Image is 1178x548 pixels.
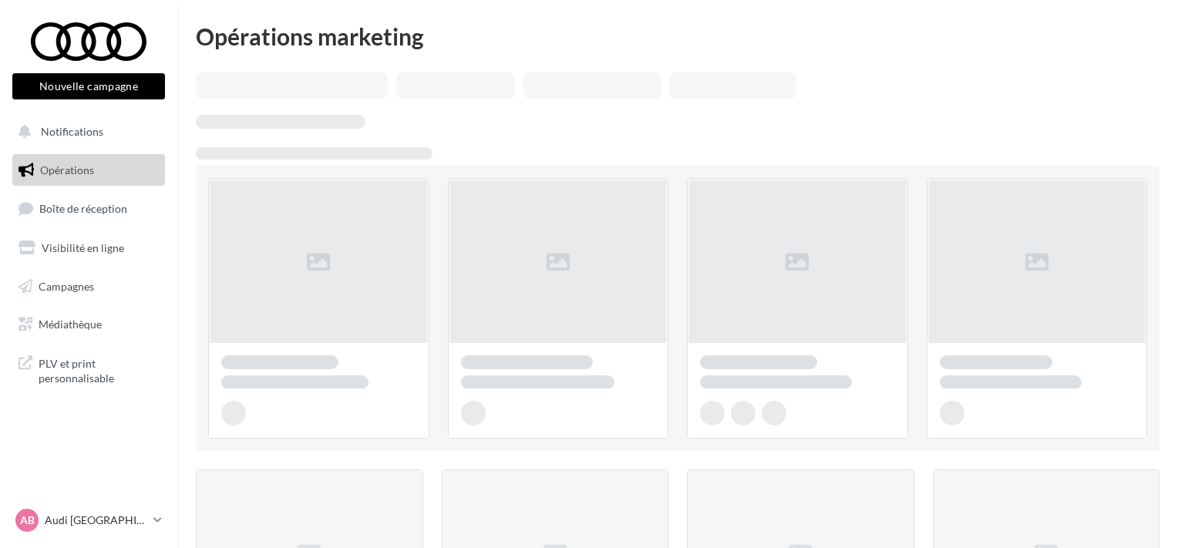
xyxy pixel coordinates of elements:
[9,154,168,187] a: Opérations
[9,271,168,303] a: Campagnes
[41,125,103,138] span: Notifications
[39,202,127,215] span: Boîte de réception
[9,308,168,341] a: Médiathèque
[40,163,94,177] span: Opérations
[39,318,102,331] span: Médiathèque
[12,506,165,535] a: AB Audi [GEOGRAPHIC_DATA]
[42,241,124,254] span: Visibilité en ligne
[45,513,147,528] p: Audi [GEOGRAPHIC_DATA]
[9,232,168,264] a: Visibilité en ligne
[20,513,35,528] span: AB
[12,73,165,99] button: Nouvelle campagne
[196,25,1159,48] div: Opérations marketing
[9,116,162,148] button: Notifications
[9,192,168,225] a: Boîte de réception
[39,353,159,386] span: PLV et print personnalisable
[9,347,168,392] a: PLV et print personnalisable
[39,279,94,292] span: Campagnes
